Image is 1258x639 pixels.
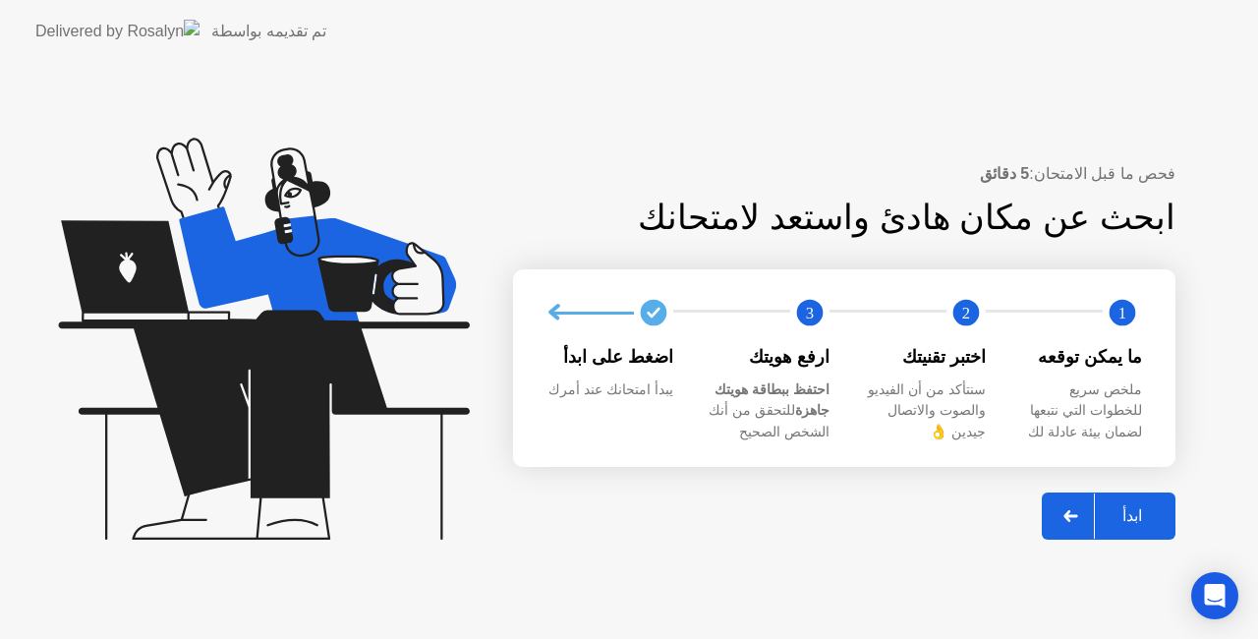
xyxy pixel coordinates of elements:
[548,344,673,370] div: اضغط على ابدأ
[861,344,986,370] div: اختبر تقنيتك
[1017,379,1142,443] div: ملخص سريع للخطوات التي نتبعها لضمان بيئة عادلة لك
[35,20,200,42] img: Delivered by Rosalyn
[548,379,673,401] div: يبدأ امتحانك عند أمرك
[1017,344,1142,370] div: ما يمكن توقعه
[705,379,829,443] div: للتحقق من أنك الشخص الصحيح
[1095,506,1170,525] div: ابدأ
[1042,493,1175,540] button: ابدأ
[715,381,829,419] b: احتفظ ببطاقة هويتك جاهزة
[861,379,986,443] div: سنتأكد من أن الفيديو والصوت والاتصال جيدين 👌
[980,165,1029,182] b: 5 دقائق
[705,344,829,370] div: ارفع هويتك
[1191,572,1238,619] div: Open Intercom Messenger
[1118,304,1126,322] text: 1
[513,162,1175,186] div: فحص ما قبل الامتحان:
[513,192,1175,244] div: ابحث عن مكان هادئ واستعد لامتحانك
[806,304,814,322] text: 3
[962,304,970,322] text: 2
[211,20,326,43] div: تم تقديمه بواسطة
